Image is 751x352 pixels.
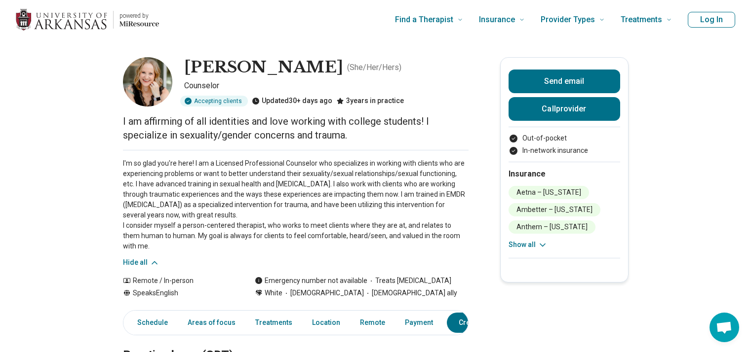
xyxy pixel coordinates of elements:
span: Find a Therapist [395,13,453,27]
div: Open chat [710,313,739,342]
span: Treats [MEDICAL_DATA] [367,276,451,286]
a: Remote [354,313,391,333]
a: Credentials [447,313,508,333]
span: Treatments [621,13,662,27]
button: Send email [509,70,620,93]
a: Location [306,313,346,333]
a: Treatments [249,313,298,333]
li: Aetna – [US_STATE] [509,186,589,199]
div: Accepting clients [180,96,248,106]
p: I am affirming of all identities and love working with college students! I specialize in sexualit... [123,114,469,142]
button: Callprovider [509,97,620,121]
span: [DEMOGRAPHIC_DATA] [282,288,364,298]
span: [DEMOGRAPHIC_DATA] ally [364,288,457,298]
img: Heather Vinti, Counselor [123,57,172,106]
button: Hide all [123,257,159,268]
span: Provider Types [541,13,595,27]
p: ( She/Her/Hers ) [347,62,401,73]
li: Ambetter – [US_STATE] [509,203,600,216]
button: Log In [688,12,735,28]
li: Anthem – [US_STATE] [509,220,595,234]
a: Payment [399,313,439,333]
a: Areas of focus [182,313,241,333]
p: Counselor [184,80,469,92]
button: Show all [509,240,548,250]
p: I'm so glad you're here! I am a Licensed Professional Counselor who specializes in working with c... [123,158,469,251]
a: Schedule [125,313,174,333]
div: Emergency number not available [255,276,367,286]
span: Insurance [479,13,515,27]
a: Home page [16,4,159,35]
div: Updated 30+ days ago [252,96,332,106]
div: Remote / In-person [123,276,235,286]
li: Out-of-pocket [509,133,620,143]
p: powered by [119,12,159,20]
div: Speaks English [123,288,235,298]
ul: Payment options [509,133,620,156]
div: 3 years in practice [336,96,404,106]
li: In-network insurance [509,145,620,156]
h2: Insurance [509,168,620,180]
h1: [PERSON_NAME] [184,57,343,78]
span: White [265,288,282,298]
